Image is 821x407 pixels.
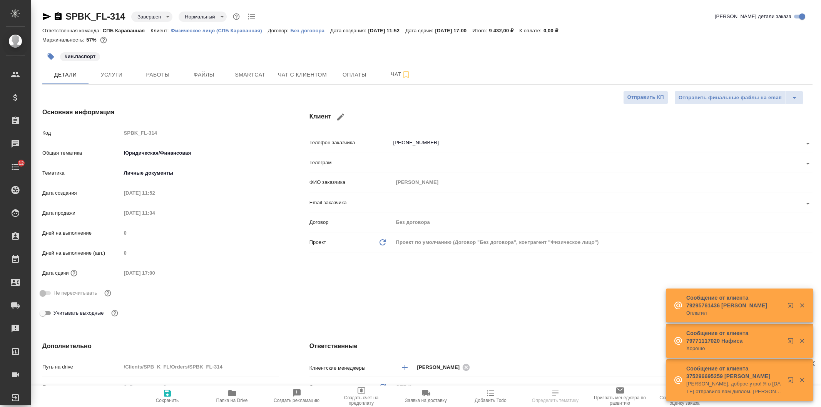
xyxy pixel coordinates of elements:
[532,398,579,403] span: Определить тематику
[231,12,241,22] button: Доп статусы указывают на важность/срочность заказа
[121,381,279,392] input: ✎ Введи что-нибудь
[803,158,813,169] button: Open
[309,108,813,126] h4: Клиент
[393,217,813,228] input: Пустое поле
[309,342,813,351] h4: Ответственные
[42,28,103,33] p: Ответственная команда:
[54,12,63,21] button: Скопировать ссылку
[65,53,95,60] p: #ин.паспорт
[523,385,588,407] button: Определить тематику
[42,48,59,65] button: Добавить тэг
[99,35,109,45] button: 3416.62 RUB;
[393,177,813,188] input: Пустое поле
[14,159,28,167] span: 12
[42,363,121,371] p: Путь на drive
[309,364,393,372] p: Клиентские менеджеры
[246,11,258,22] button: Todo
[368,28,406,33] p: [DATE] 11:52
[396,358,414,377] button: Добавить менеджера
[121,227,279,239] input: Пустое поле
[121,247,279,259] input: Пустое поле
[171,28,268,33] p: Физическое лицо (СПБ Караванная)
[42,37,86,43] p: Маржинальность:
[794,302,810,309] button: Закрыть
[103,288,113,298] button: Включи, если не хочешь, чтобы указанная дата сдачи изменилась после переставления заказа в 'Подтв...
[121,361,279,372] input: Пустое поле
[135,385,200,407] button: Сохранить
[336,70,373,80] span: Оплаты
[309,219,393,226] p: Договор
[2,157,29,177] a: 12
[179,12,226,22] div: Завершен
[131,12,172,22] div: Завершен
[519,28,543,33] p: К оплате:
[489,28,520,33] p: 9 432,00 ₽
[42,189,121,197] p: Дата создания
[290,27,330,33] a: Без договора
[135,13,163,20] button: Завершен
[382,70,419,79] span: Чат
[42,149,121,157] p: Общая тематика
[121,127,279,138] input: Пустое поле
[42,269,69,277] p: Дата сдачи
[783,333,801,352] button: Открыть в новой вкладке
[393,380,813,394] div: СПБ Караванная
[47,70,84,80] span: Детали
[59,53,101,59] span: ин.паспорт
[69,268,79,278] button: Если добавить услуги и заполнить их объемом, то дата рассчитается автоматически
[472,28,489,33] p: Итого:
[42,209,121,217] p: Дата продажи
[543,28,564,33] p: 0,00 ₽
[103,28,151,33] p: СПБ Караванная
[216,398,248,403] span: Папка на Drive
[42,129,121,137] p: Код
[401,70,411,79] svg: Подписаться
[794,337,810,344] button: Закрыть
[686,309,783,317] p: Оплатил
[42,108,279,117] h4: Основная информация
[394,385,458,407] button: Заявка на доставку
[65,11,125,22] a: SPBK_FL-314
[42,229,121,237] p: Дней на выполнение
[783,372,801,391] button: Открыть в новой вкладке
[309,383,366,391] p: Ответственная команда
[393,236,813,249] div: Проект по умолчанию (Договор "Без договора", контрагент "Физическое лицо")
[42,249,121,257] p: Дней на выполнение (авт.)
[686,329,783,345] p: Сообщение от клиента 79771117020 Нафиса
[803,138,813,149] button: Open
[309,199,393,207] p: Email заказчика
[186,70,222,80] span: Файлы
[783,298,801,316] button: Открыть в новой вкладке
[264,385,329,407] button: Создать рекламацию
[121,147,279,160] div: Юридическая/Финансовая
[679,93,782,102] span: Отправить финальные файлы на email
[686,365,783,380] p: Сообщение от клиента 375296695259 [PERSON_NAME]
[435,28,473,33] p: [DATE] 17:00
[42,342,279,351] h4: Дополнительно
[405,398,446,403] span: Заявка на доставку
[623,91,668,104] button: Отправить КП
[156,398,179,403] span: Сохранить
[330,28,368,33] p: Дата создания:
[417,364,465,371] span: [PERSON_NAME]
[232,70,269,80] span: Smartcat
[334,395,389,406] span: Создать счет на предоплату
[686,345,783,352] p: Хорошо
[417,362,473,372] div: [PERSON_NAME]
[309,159,393,167] p: Телеграм
[674,91,786,105] button: Отправить финальные файлы на email
[803,198,813,209] button: Open
[54,289,97,297] span: Не пересчитывать
[150,28,171,33] p: Клиент:
[42,169,121,177] p: Тематика
[405,28,435,33] p: Дата сдачи:
[309,239,326,246] p: Проект
[475,398,506,403] span: Добавить Todo
[794,377,810,384] button: Закрыть
[139,70,176,80] span: Работы
[121,267,189,279] input: Пустое поле
[42,12,52,21] button: Скопировать ссылку для ЯМессенджера
[458,385,523,407] button: Добавить Todo
[329,385,394,407] button: Создать счет на предоплату
[686,294,783,309] p: Сообщение от клиента 79295761436 [PERSON_NAME]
